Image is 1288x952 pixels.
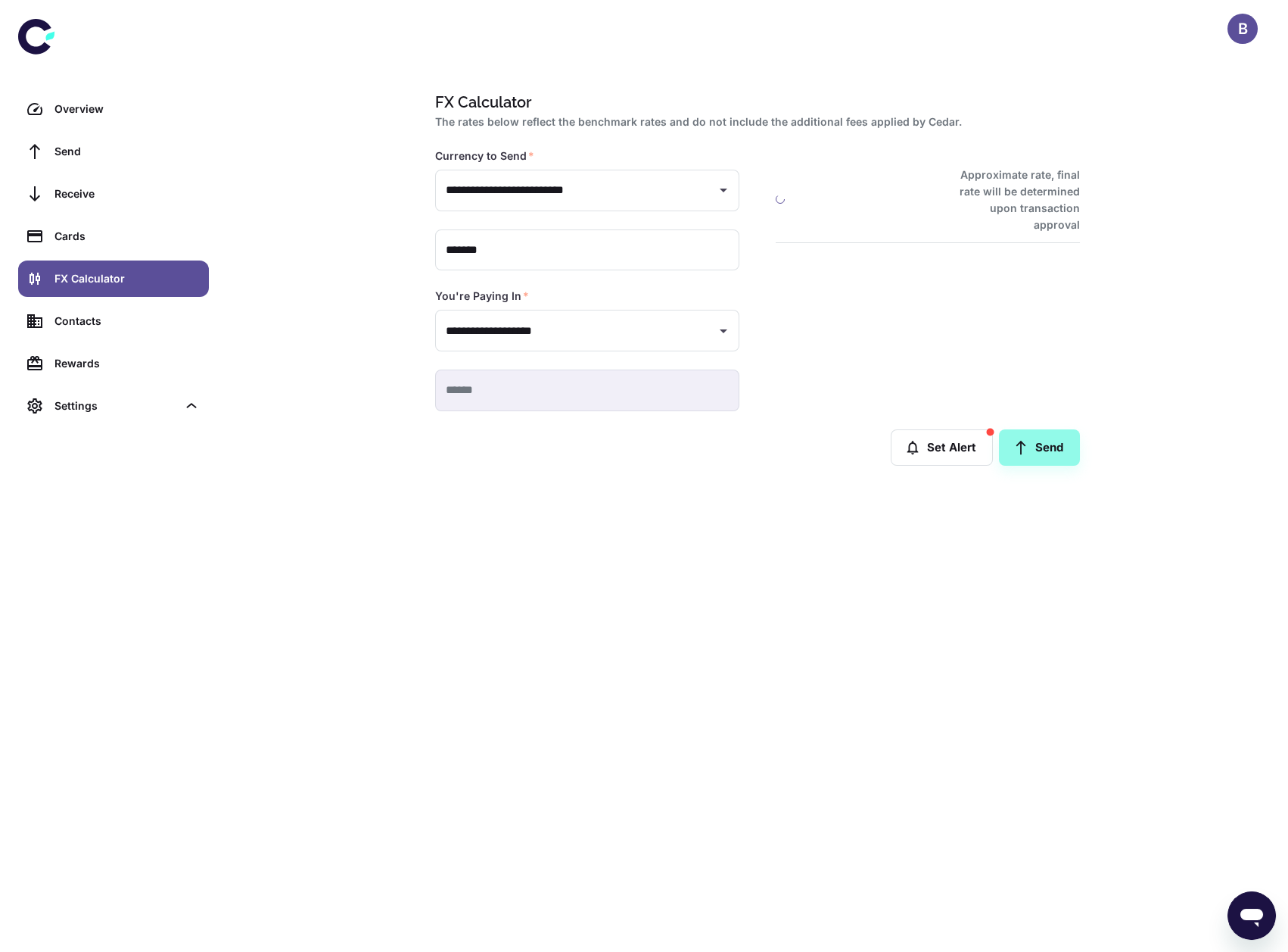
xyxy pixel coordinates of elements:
button: B [1227,14,1258,44]
div: Contacts [54,313,200,329]
div: Receive [54,186,200,202]
div: Overview [54,101,200,117]
button: Set Alert [891,429,993,466]
a: FX Calculator [18,261,209,297]
div: Settings [54,398,177,414]
div: Settings [18,388,209,424]
div: Rewards [54,355,200,372]
a: Overview [18,91,209,127]
iframe: Button to launch messaging window, conversation in progress [1227,891,1276,940]
div: FX Calculator [54,270,200,287]
div: Cards [54,228,200,245]
a: Send [999,429,1080,466]
button: Open [713,320,734,342]
h1: FX Calculator [435,91,1074,114]
h6: Approximate rate, final rate will be determined upon transaction approval [943,167,1080,233]
a: Send [18,133,209,170]
label: You're Paying In [435,289,529,304]
label: Currency to Send [435,148,534,164]
div: Send [54,143,200,160]
a: Rewards [18,345,209,382]
a: Cards [18,218,209,254]
button: Open [713,179,734,201]
a: Receive [18,176,209,212]
a: Contacts [18,303,209,339]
